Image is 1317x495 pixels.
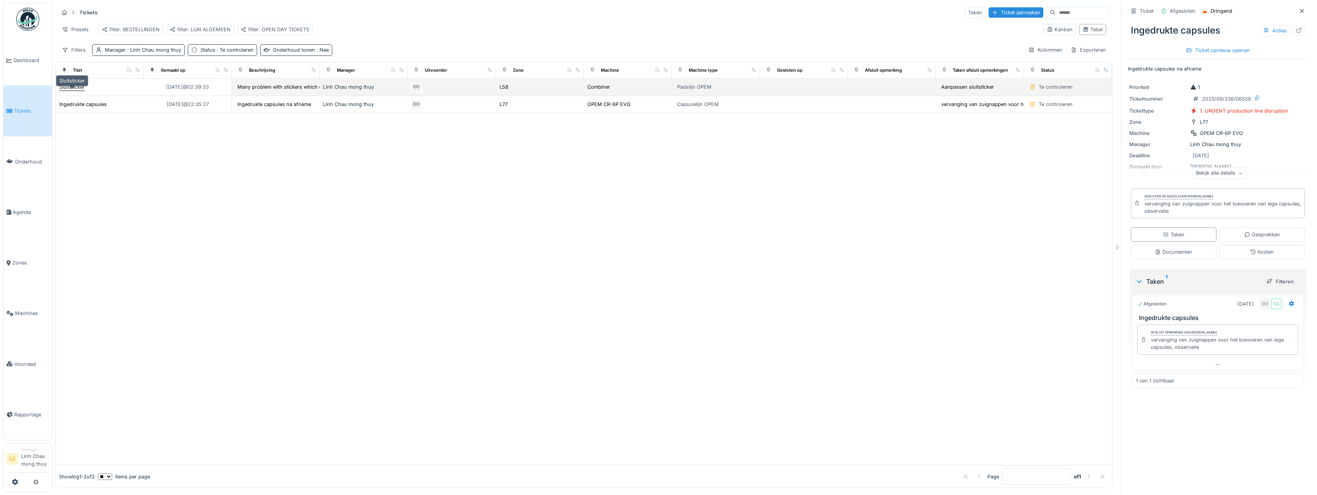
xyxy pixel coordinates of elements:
[1128,65,1308,72] p: Ingedrukte capsules na afname
[1025,44,1066,56] div: Kolommen
[3,237,52,288] a: Zones
[215,47,254,53] span: : Te controleren
[1047,26,1073,33] div: Kanban
[14,360,49,368] span: Voorraad
[1041,67,1054,74] div: Status
[411,82,422,93] div: DO
[1190,84,1200,91] div: 1
[59,83,85,91] div: Sluitsticker
[337,67,355,74] div: Manager
[1193,168,1246,179] div: Bekijk alle details
[1163,231,1184,238] div: Taken
[3,136,52,187] a: Onderhoud
[3,35,52,86] a: Dashboard
[161,67,185,74] div: Gemaakt op
[1263,276,1297,287] div: Filteren
[59,44,89,56] div: Filters
[3,86,52,136] a: Tickets
[987,473,999,480] div: Page
[1129,107,1187,114] div: Tickettype
[1144,194,1213,199] div: Gesloten op [DATE] door [PERSON_NAME]
[1129,141,1306,148] div: Linh Chau mong thuy
[21,447,49,471] li: Linh Chau mong thuy
[7,453,18,465] li: LC
[56,75,88,86] div: Sluitsticker
[1128,20,1308,40] div: Ingedrukte capsules
[1129,130,1187,137] div: Machine
[12,259,49,266] span: Zones
[1074,473,1081,480] strong: of 1
[1039,83,1073,91] div: Te controleren
[425,67,447,74] div: Uitvoerder
[15,158,49,165] span: Onderhoud
[170,26,230,33] div: filter: LIJN ALGEMEEN
[59,473,95,480] div: Showing 1 - 2 of 2
[1140,7,1154,15] div: Ticket
[98,473,150,480] div: items per page
[1211,7,1232,15] div: Dringend
[126,47,181,53] span: : Linh Chau mong thuy
[76,9,101,16] strong: Tickets
[3,288,52,338] a: Machines
[1244,231,1280,238] div: Gesprekken
[1139,314,1300,322] h3: Ingedrukte capsules
[241,26,309,33] div: filter: OPEN DAY TICKETS
[102,26,160,33] div: filter: BESTELLINGEN
[14,411,49,418] span: Rapportage
[1260,25,1290,36] div: Acties
[513,67,524,74] div: Zone
[1067,44,1109,56] div: Exporteren
[1137,301,1167,307] div: Afgesloten
[1250,248,1274,256] div: Kosten
[677,83,711,91] div: Padslijn OPEM
[1136,377,1174,384] div: 1 van 1 zichtbaar
[941,83,994,91] div: Aanpassen sluitsticker
[865,67,902,74] div: Afsluit opmerking
[200,46,254,54] div: Status
[1129,84,1187,91] div: Prioriteit
[13,57,49,64] span: Dashboard
[1151,330,1217,335] div: Afsluit opmerking van [PERSON_NAME]
[965,7,986,18] div: Taken
[1202,95,1251,103] div: 2025/09/336/06558
[1151,336,1295,351] div: vervanging van zuignappen voor het toevoeren van lege capsules, observatie
[1200,107,1288,114] div: 1. URGENT production line disruption
[1083,26,1103,33] div: Tabel
[941,101,1065,108] div: vervanging van zuignappen voor het toevoeren va...
[237,83,359,91] div: Many problem with stickers which causing proble...
[989,7,1043,18] div: Ticket aanmaken
[1144,200,1301,215] div: vervanging van zuignappen voor het toevoeren van lege capsules, observatie
[587,101,631,108] div: OPEM CR-6P EVO
[953,67,1008,74] div: Taken afsluit opmerkingen
[500,101,508,108] div: L77
[249,67,275,74] div: Beschrijving
[323,101,405,108] div: Linh Chau mong thuy
[15,310,49,317] span: Machines
[237,101,311,108] div: Ingedrukte capsules na afname
[1129,152,1187,159] div: Deadline
[59,24,92,35] div: Presets
[315,47,329,53] span: : Nee
[1170,7,1195,15] div: Afgesloten
[1135,277,1260,286] div: Taken
[1237,300,1254,308] div: [DATE]
[3,389,52,440] a: Rapportage
[500,83,508,91] div: L58
[1193,152,1209,159] div: [DATE]
[777,67,802,74] div: Gesloten op
[689,67,718,74] div: Machine type
[16,8,39,31] img: Badge_color-CXgf-gQk.svg
[7,447,49,473] a: LC ManagerLinh Chau mong thuy
[1129,141,1187,148] div: Manager
[167,101,209,108] div: [DATE] @ 22:35:27
[21,447,49,453] div: Manager
[677,101,719,108] div: Capsulelijn OPEM
[1039,101,1073,108] div: Te controleren
[1129,118,1187,126] div: Zone
[601,67,619,74] div: Machine
[1260,298,1270,309] div: DO
[1200,130,1243,137] div: OPEM CR-6P EVO
[587,83,610,91] div: Combiner
[73,67,82,74] div: Titel
[1166,277,1167,286] sup: 1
